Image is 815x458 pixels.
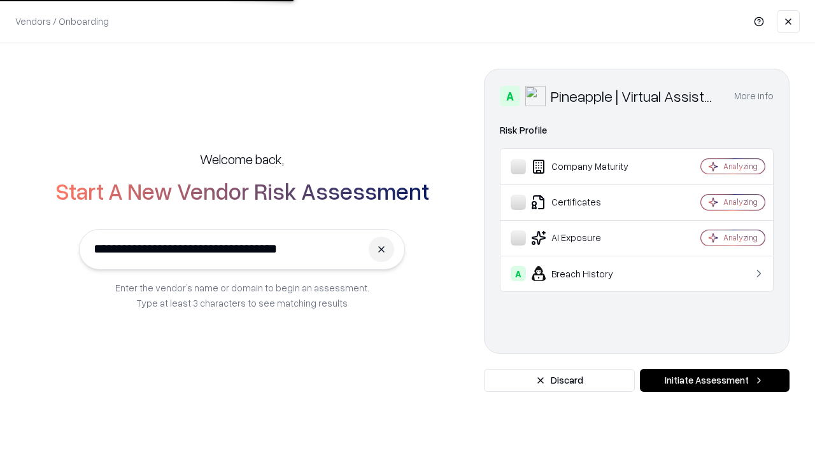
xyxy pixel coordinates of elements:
[200,150,284,168] h5: Welcome back,
[551,86,719,106] div: Pineapple | Virtual Assistant Agency
[484,369,635,392] button: Discard
[511,266,526,281] div: A
[734,85,774,108] button: More info
[723,232,758,243] div: Analyzing
[115,280,369,310] p: Enter the vendor’s name or domain to begin an assessment. Type at least 3 characters to see match...
[511,266,663,281] div: Breach History
[723,161,758,172] div: Analyzing
[500,123,774,138] div: Risk Profile
[640,369,790,392] button: Initiate Assessment
[723,197,758,207] div: Analyzing
[511,195,663,210] div: Certificates
[15,15,109,28] p: Vendors / Onboarding
[525,86,546,106] img: Pineapple | Virtual Assistant Agency
[55,178,429,204] h2: Start A New Vendor Risk Assessment
[500,86,520,106] div: A
[511,230,663,246] div: AI Exposure
[511,159,663,174] div: Company Maturity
